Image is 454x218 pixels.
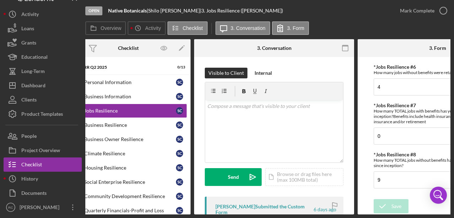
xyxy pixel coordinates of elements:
[84,208,176,213] div: Quarterly Financials-Profit and Loss
[231,25,266,31] label: 3. Conversation
[148,8,201,14] div: Shilo [PERSON_NAME] |
[70,132,187,146] a: Business Owner ResilienceSC
[21,93,37,109] div: Clients
[228,168,239,186] div: Send
[70,189,187,203] a: Community Development ResilienceSC
[374,199,408,213] button: Save
[208,68,244,78] div: Visible to Client
[176,193,183,200] div: S C
[251,68,276,78] button: Internal
[205,68,247,78] button: Visible to Client
[21,21,34,37] div: Loans
[255,68,272,78] div: Internal
[391,199,401,213] div: Save
[4,157,82,172] button: Checklist
[176,93,183,100] div: S C
[84,179,176,185] div: Social Enterprise Resilience
[70,175,187,189] a: Social Enterprise ResilienceSC
[4,172,82,186] button: History
[4,7,82,21] button: Activity
[4,200,82,214] button: RC[PERSON_NAME]
[21,107,63,123] div: Product Templates
[176,178,183,186] div: S C
[374,151,416,157] label: *Jobs Resilience #8
[21,50,48,66] div: Educational
[4,36,82,50] button: Grants
[21,186,47,202] div: Documents
[4,129,82,143] button: People
[201,8,283,14] div: 3. Jobs Resilience ([PERSON_NAME])
[176,150,183,157] div: S C
[374,64,416,70] label: *Jobs Resilience #6
[4,50,82,64] button: Educational
[393,4,450,18] button: Mark Complete
[84,151,176,156] div: Climate Resilience
[183,25,203,31] label: Checklist
[145,25,161,31] label: Activity
[400,4,434,18] div: Mark Complete
[70,146,187,161] a: Climate ResilienceSC
[4,78,82,93] button: Dashboard
[108,8,148,14] div: |
[215,21,270,35] button: 3. Conversation
[287,25,304,31] label: 3. Form
[4,21,82,36] button: Loans
[4,64,82,78] button: Long-Term
[70,118,187,132] a: Business ResilienceSC
[272,21,309,35] button: 3. Form
[176,79,183,86] div: S C
[84,122,176,128] div: Business Resilience
[176,164,183,171] div: S C
[108,7,147,14] b: Native Botanicals
[374,102,416,108] label: *Jobs Resilience #7
[429,45,446,51] div: 3. Form
[21,7,39,23] div: Activity
[176,121,183,129] div: S C
[118,45,139,51] div: Checklist
[70,89,187,104] a: Business InformationSC
[4,107,82,121] button: Product Templates
[85,6,102,15] div: Open
[70,203,187,218] a: Quarterly Financials-Profit and LossSC
[21,78,46,94] div: Dashboard
[21,36,36,52] div: Grants
[4,143,82,157] button: Project Overview
[4,93,82,107] button: Clients
[70,104,187,118] a: Jobs ResilienceSC
[4,186,82,200] button: Documents
[18,200,64,216] div: [PERSON_NAME]
[21,172,38,188] div: History
[8,206,13,209] text: RC
[128,21,165,35] button: Activity
[430,187,447,204] div: Open Intercom Messenger
[314,207,336,212] time: 2025-08-08 18:30
[172,65,185,69] div: 0 / 13
[21,129,37,145] div: People
[84,193,176,199] div: Community Development Resilience
[257,45,292,51] div: 3. Conversation
[205,168,262,186] button: Send
[84,108,176,114] div: Jobs Resilience
[84,94,176,99] div: Business Information
[176,107,183,114] div: S C
[215,204,313,215] div: [PERSON_NAME] Submitted the Custom Form
[70,161,187,175] a: Housing ResilienceSC
[84,165,176,171] div: Housing Resilience
[80,65,167,69] div: QRR Q2 2025
[70,75,187,89] a: Personal InformationSC
[101,25,121,31] label: Overview
[84,136,176,142] div: Business Owner Resilience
